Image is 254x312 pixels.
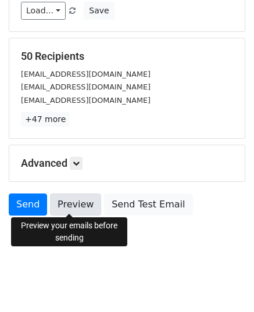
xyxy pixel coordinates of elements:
a: Load... [21,2,66,20]
a: +47 more [21,112,70,127]
small: [EMAIL_ADDRESS][DOMAIN_NAME] [21,96,151,105]
button: Save [84,2,114,20]
a: Send [9,193,47,216]
iframe: Chat Widget [196,256,254,312]
small: [EMAIL_ADDRESS][DOMAIN_NAME] [21,70,151,78]
a: Preview [50,193,101,216]
div: Preview your emails before sending [11,217,127,246]
small: [EMAIL_ADDRESS][DOMAIN_NAME] [21,83,151,91]
a: Send Test Email [104,193,192,216]
h5: Advanced [21,157,233,170]
h5: 50 Recipients [21,50,233,63]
